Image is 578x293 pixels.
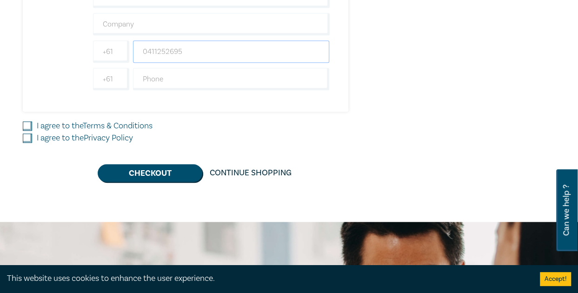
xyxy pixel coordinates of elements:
a: Terms & Conditions [83,120,153,131]
label: I agree to the [37,132,133,144]
label: I agree to the [37,120,153,132]
input: +61 [93,40,129,63]
input: +61 [93,68,129,90]
input: Company [93,13,330,35]
button: Accept cookies [540,272,571,286]
input: Mobile* [133,40,330,63]
div: This website uses cookies to enhance the user experience. [7,273,526,285]
a: Privacy Policy [84,133,133,143]
button: Checkout [98,164,202,182]
a: Continue Shopping [202,164,299,182]
span: Can we help ? [562,175,571,246]
input: Phone [133,68,330,90]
